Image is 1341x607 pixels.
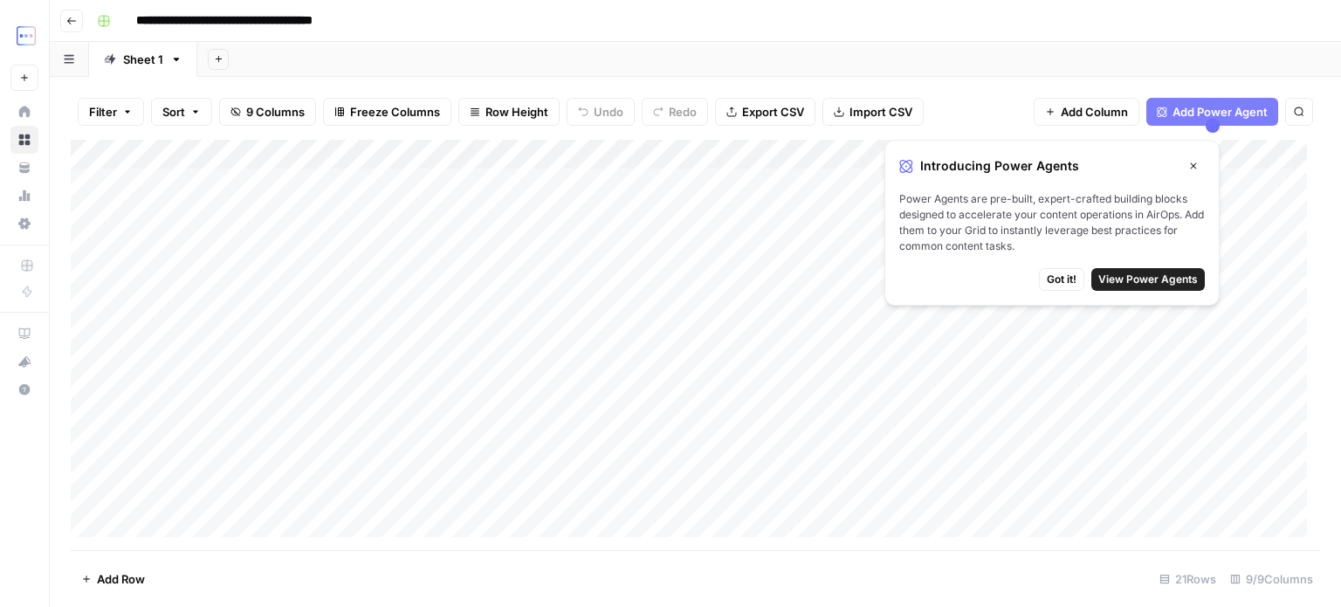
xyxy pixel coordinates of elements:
[162,103,185,121] span: Sort
[715,98,815,126] button: Export CSV
[669,103,697,121] span: Redo
[1061,103,1128,121] span: Add Column
[123,51,163,68] div: Sheet 1
[822,98,924,126] button: Import CSV
[1091,268,1205,291] button: View Power Agents
[1152,565,1223,593] div: 21 Rows
[10,210,38,238] a: Settings
[10,126,38,154] a: Browse
[849,103,912,121] span: Import CSV
[1223,565,1320,593] div: 9/9 Columns
[10,182,38,210] a: Usage
[219,98,316,126] button: 9 Columns
[1098,272,1198,287] span: View Power Agents
[10,320,38,348] a: AirOps Academy
[11,348,38,375] div: What's new?
[1047,272,1076,287] span: Got it!
[78,98,144,126] button: Filter
[10,98,38,126] a: Home
[10,14,38,58] button: Workspace: TripleDart
[89,42,197,77] a: Sheet 1
[1039,268,1084,291] button: Got it!
[10,348,38,376] button: What's new?
[1146,98,1278,126] button: Add Power Agent
[246,103,305,121] span: 9 Columns
[10,376,38,404] button: Help + Support
[89,103,117,121] span: Filter
[899,191,1205,254] span: Power Agents are pre-built, expert-crafted building blocks designed to accelerate your content op...
[10,154,38,182] a: Your Data
[350,103,440,121] span: Freeze Columns
[485,103,548,121] span: Row Height
[97,570,145,588] span: Add Row
[1034,98,1139,126] button: Add Column
[10,20,42,52] img: TripleDart Logo
[458,98,560,126] button: Row Height
[1173,103,1268,121] span: Add Power Agent
[742,103,804,121] span: Export CSV
[642,98,708,126] button: Redo
[594,103,623,121] span: Undo
[151,98,212,126] button: Sort
[899,155,1205,177] div: Introducing Power Agents
[71,565,155,593] button: Add Row
[567,98,635,126] button: Undo
[323,98,451,126] button: Freeze Columns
